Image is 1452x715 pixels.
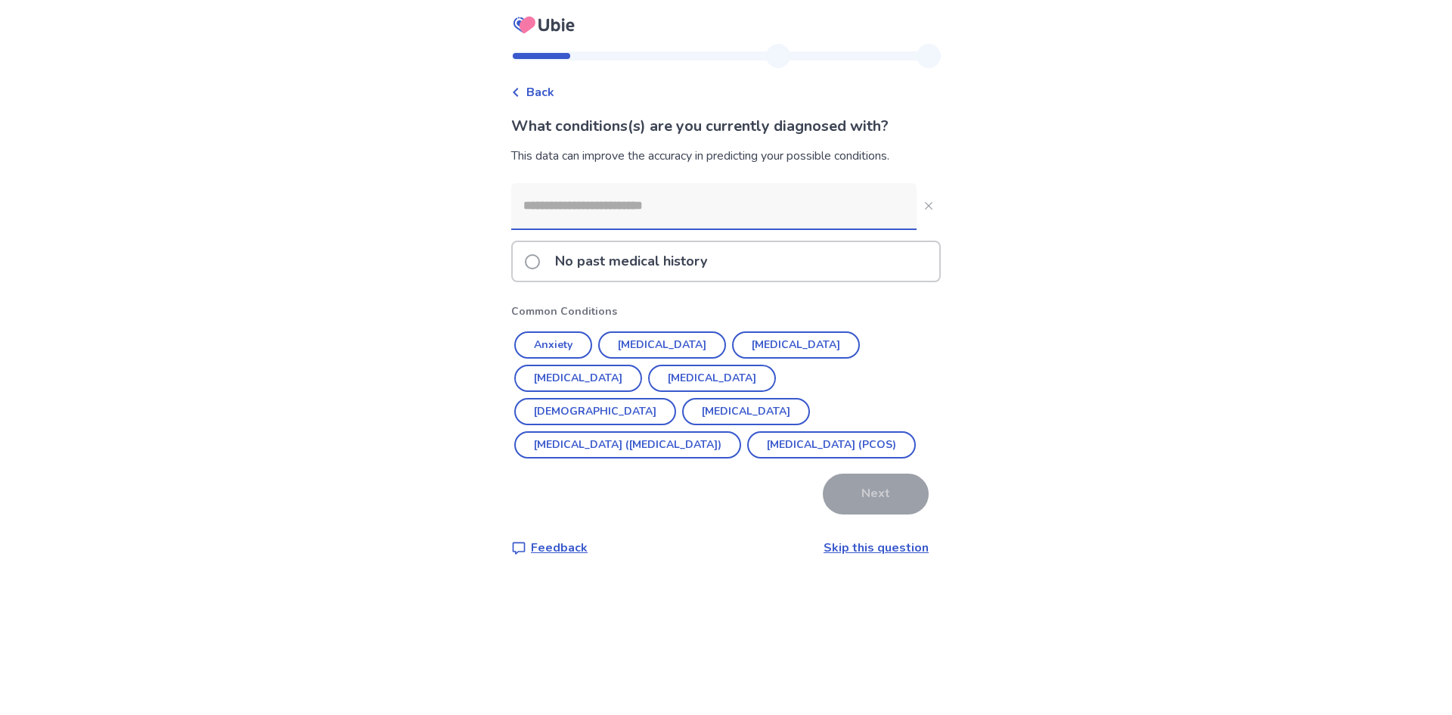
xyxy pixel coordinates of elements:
[747,431,916,459] button: [MEDICAL_DATA] (PCOS)
[598,331,726,359] button: [MEDICAL_DATA]
[682,398,810,425] button: [MEDICAL_DATA]
[511,115,941,138] p: What conditions(s) are you currently diagnosed with?
[514,365,642,392] button: [MEDICAL_DATA]
[514,398,676,425] button: [DEMOGRAPHIC_DATA]
[732,331,860,359] button: [MEDICAL_DATA]
[511,147,941,165] div: This data can improve the accuracy in predicting your possible conditions.
[823,474,929,514] button: Next
[511,183,917,228] input: Close
[511,539,588,557] a: Feedback
[526,83,554,101] span: Back
[648,365,776,392] button: [MEDICAL_DATA]
[917,194,941,218] button: Close
[514,331,592,359] button: Anxiety
[511,303,941,319] p: Common Conditions
[531,539,588,557] p: Feedback
[546,242,716,281] p: No past medical history
[514,431,741,459] button: [MEDICAL_DATA] ([MEDICAL_DATA])
[824,539,929,556] a: Skip this question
